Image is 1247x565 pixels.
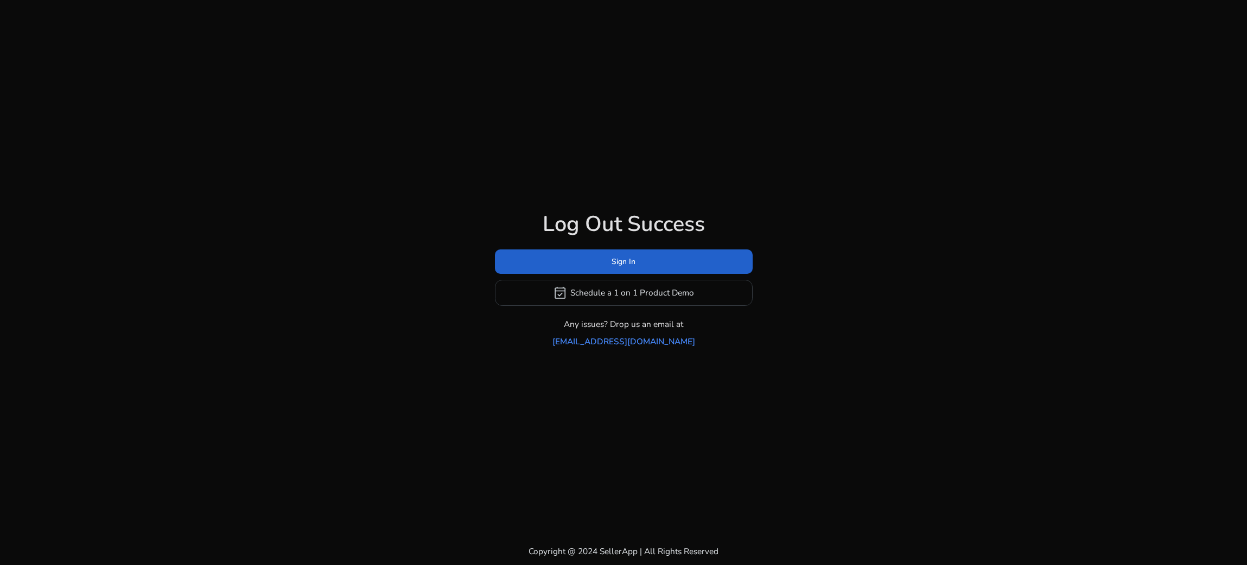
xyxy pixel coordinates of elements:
[552,335,695,348] a: [EMAIL_ADDRESS][DOMAIN_NAME]
[553,286,567,300] span: event_available
[564,318,683,330] p: Any issues? Drop us an email at
[495,211,753,237] h1: Log Out Success
[495,280,753,306] button: event_availableSchedule a 1 on 1 Product Demo
[612,256,635,267] span: Sign In
[495,249,753,274] button: Sign In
